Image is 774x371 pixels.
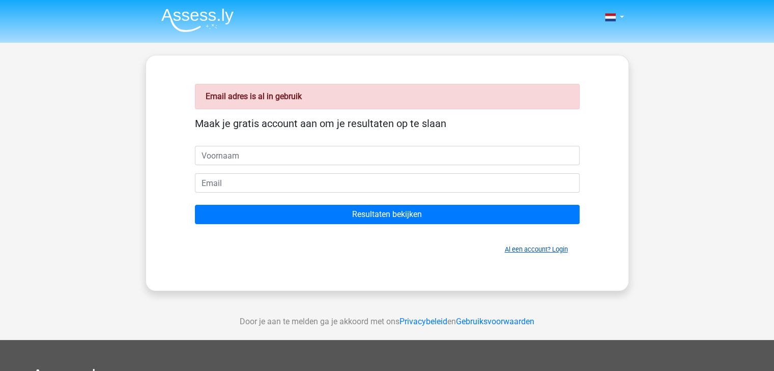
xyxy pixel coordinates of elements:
[456,317,534,326] a: Gebruiksvoorwaarden
[195,146,580,165] input: Voornaam
[195,205,580,224] input: Resultaten bekijken
[195,117,580,130] h5: Maak je gratis account aan om je resultaten op te slaan
[161,8,234,32] img: Assessly
[399,317,447,326] a: Privacybeleid
[206,91,302,101] strong: Email adres is al in gebruik
[195,173,580,193] input: Email
[505,245,568,253] a: Al een account? Login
